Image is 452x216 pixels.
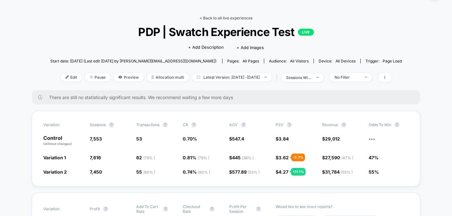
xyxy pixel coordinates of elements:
[290,59,309,63] span: All Visitors
[325,136,340,141] span: 29,012
[365,59,402,63] div: Trigger:
[198,170,210,175] span: ( 60 % )
[341,170,353,175] span: ( 55 % )
[197,76,200,79] img: calendar
[279,136,289,141] span: 3.84
[383,59,402,63] span: Page Load
[322,169,353,175] span: $
[291,154,305,161] div: - 5.7 %
[191,122,196,127] button: ?
[229,169,260,175] span: $
[43,155,66,160] span: Variation 1
[369,122,404,127] span: Odds to Win
[163,122,168,127] button: ?
[341,155,353,160] span: ( 47 % )
[275,73,281,82] span: |
[43,135,83,146] p: Control
[103,206,108,212] button: ?
[147,73,189,82] span: Allocation: multi
[143,170,155,175] span: ( 60 % )
[68,25,384,39] span: PDP | Swatch Experience Test
[291,168,306,176] div: + 11.1 %
[287,122,292,127] button: ?
[232,155,254,160] span: 445
[232,136,244,141] span: 547.4
[43,169,67,175] span: Variation 2
[163,206,168,212] button: ?
[183,169,210,175] span: 0.74 %
[322,122,338,127] span: Revenue
[335,59,356,63] span: all devices
[229,122,238,127] span: AOV
[322,136,340,141] span: $
[114,73,144,82] span: Preview
[265,76,267,78] img: end
[61,73,82,82] span: Edit
[183,204,206,214] span: Checkout Rate
[276,155,289,160] span: $
[136,169,155,175] span: 55
[152,76,154,79] img: rebalance
[286,75,312,80] div: sessions with impression
[183,122,188,127] span: CR
[90,122,106,127] span: Sessions
[298,29,314,36] p: LIVE
[243,59,259,63] span: all pages
[90,155,101,160] span: 7,616
[90,169,102,175] span: 7,450
[227,59,259,63] div: Pages:
[43,122,78,127] span: Variation
[325,155,353,160] span: 27,590
[369,155,378,160] span: 47%
[256,206,261,212] button: ?
[365,76,367,78] img: end
[279,169,288,175] span: 4.27
[316,77,319,78] img: end
[136,136,142,141] span: 53
[237,45,264,50] span: + Add Images
[66,76,69,79] img: edit
[43,142,72,146] span: (without changes)
[209,206,215,212] button: ?
[394,122,399,127] button: ?
[198,155,209,160] span: ( 79 % )
[188,44,224,51] span: + Add Description
[232,169,260,175] span: 577.89
[143,155,155,160] span: ( 79 % )
[279,155,289,160] span: 3.62
[241,122,246,127] button: ?
[229,204,253,214] span: Profit Per Session
[322,155,353,160] span: $
[90,76,93,79] img: end
[325,169,353,175] span: 31,784
[50,59,216,63] span: Start date: [DATE] (Last edit [DATE] by [PERSON_NAME][EMAIL_ADDRESS][DOMAIN_NAME])
[276,136,289,141] span: $
[136,155,155,160] span: 62
[90,206,100,211] span: Profit
[369,169,379,175] span: 55%
[90,136,102,141] span: 7,553
[85,73,110,82] span: Pause
[200,16,252,20] a: < Back to all live experiences
[43,204,78,214] span: Variation
[248,170,260,175] span: ( 53 % )
[369,136,375,141] span: ---
[314,59,360,63] span: Device:
[276,122,284,127] span: PSV
[49,95,407,100] span: There are still no statistically significant results. We recommend waiting a few more days
[276,169,288,175] span: $
[229,155,254,160] span: $
[136,122,159,127] span: Transactions
[192,73,272,82] span: Latest Version: [DATE] - [DATE]
[269,59,309,63] div: Audience:
[136,204,160,214] span: Add To Cart Rate
[276,204,409,209] p: Would like to see more reports?
[341,122,346,127] button: ?
[183,155,209,160] span: 0.81 %
[229,136,244,141] span: $
[183,136,197,141] span: 0.70 %
[242,155,254,160] span: ( 38 % )
[335,75,360,80] div: No Filter
[109,122,114,127] button: ?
